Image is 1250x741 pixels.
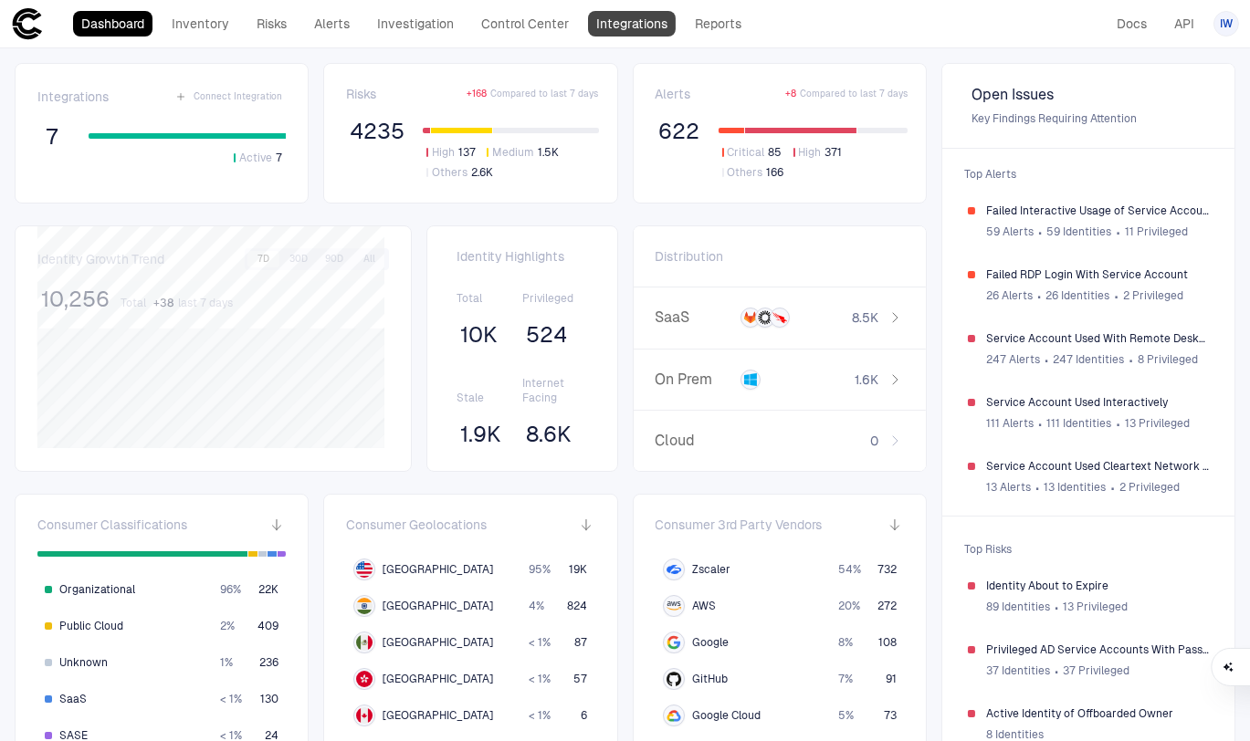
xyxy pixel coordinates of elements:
[1138,352,1198,367] span: 8 Privileged
[986,204,1209,218] span: Failed Interactive Usage of Service Account
[656,370,733,389] span: On Prem
[953,156,1224,193] span: Top Alerts
[529,635,551,650] span: < 1 %
[667,562,681,577] div: Zscaler
[59,619,123,633] span: Public Cloud
[838,708,854,723] span: 5 %
[1108,11,1155,37] a: Docs
[460,321,498,349] span: 10K
[728,145,765,160] span: Critical
[692,708,761,723] span: Google Cloud
[458,145,476,160] span: 137
[46,123,58,151] span: 7
[522,291,588,306] span: Privileged
[1053,352,1124,367] span: 247 Identities
[588,11,676,37] a: Integrations
[986,459,1209,474] span: Service Account Used Cleartext Network Login
[582,708,588,723] span: 6
[1045,288,1109,303] span: 26 Identities
[1220,16,1233,31] span: IW
[37,251,164,267] span: Identity Growth Trend
[194,90,282,103] span: Connect Integration
[230,150,286,166] button: Active7
[1037,218,1044,245] span: ∙
[852,309,878,326] span: 8.5K
[1115,410,1121,437] span: ∙
[1037,410,1044,437] span: ∙
[522,376,588,405] span: Internet Facing
[529,708,551,723] span: < 1 %
[220,582,241,597] span: 96 %
[1119,480,1180,495] span: 2 Privileged
[656,248,724,265] span: Distribution
[1109,474,1116,501] span: ∙
[522,420,575,449] button: 8.6K
[986,331,1209,346] span: Service Account Used With Remote Desktop Protocol
[276,151,282,165] span: 7
[220,655,233,670] span: 1 %
[570,562,588,577] span: 19K
[460,421,501,448] span: 1.9K
[356,598,373,614] img: IN
[239,151,272,165] span: Active
[884,708,897,723] span: 73
[353,251,386,267] button: All
[719,144,786,161] button: Critical85
[37,517,187,533] span: Consumer Classifications
[529,562,551,577] span: 95 %
[687,11,750,37] a: Reports
[986,288,1033,303] span: 26 Alerts
[1128,346,1134,373] span: ∙
[467,88,488,100] span: + 168
[178,296,233,310] span: last 7 days
[877,562,897,577] span: 732
[1125,224,1188,239] span: 11 Privileged
[692,635,729,650] span: Google
[492,145,534,160] span: Medium
[667,708,681,723] div: Google Cloud
[260,692,278,706] span: 130
[1123,288,1183,303] span: 2 Privileged
[877,599,897,613] span: 272
[346,517,487,533] span: Consumer Geolocations
[259,655,278,670] span: 236
[574,672,588,686] span: 57
[1054,657,1060,684] span: ∙
[656,308,733,327] span: SaaS
[522,320,571,350] button: 524
[667,672,681,686] div: GitHub
[153,296,174,310] span: + 38
[356,561,373,578] img: US
[172,86,286,108] button: Connect Integration
[1063,600,1128,614] span: 13 Privileged
[473,11,577,37] a: Control Center
[870,433,878,449] span: 0
[318,251,351,267] button: 90D
[986,706,1209,721] span: Active Identity of Offboarded Owner
[59,655,108,670] span: Unknown
[220,692,242,706] span: < 1 %
[41,286,110,313] span: 10,256
[692,672,728,686] span: GitHub
[1166,11,1203,37] a: API
[356,634,373,651] img: MX
[986,224,1034,239] span: 59 Alerts
[121,296,146,310] span: Total
[1044,480,1106,495] span: 13 Identities
[1036,282,1043,309] span: ∙
[667,635,681,650] div: Google
[656,432,733,450] span: Cloud
[1115,218,1121,245] span: ∙
[785,88,796,100] span: + 8
[986,395,1209,410] span: Service Account Used Interactively
[568,599,588,613] span: 824
[423,144,479,161] button: High137
[886,672,897,686] span: 91
[306,11,358,37] a: Alerts
[163,11,237,37] a: Inventory
[1125,416,1190,431] span: 13 Privileged
[538,145,559,160] span: 1.5K
[986,267,1209,282] span: Failed RDP Login With Service Account
[457,320,501,350] button: 10K
[799,145,822,160] span: High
